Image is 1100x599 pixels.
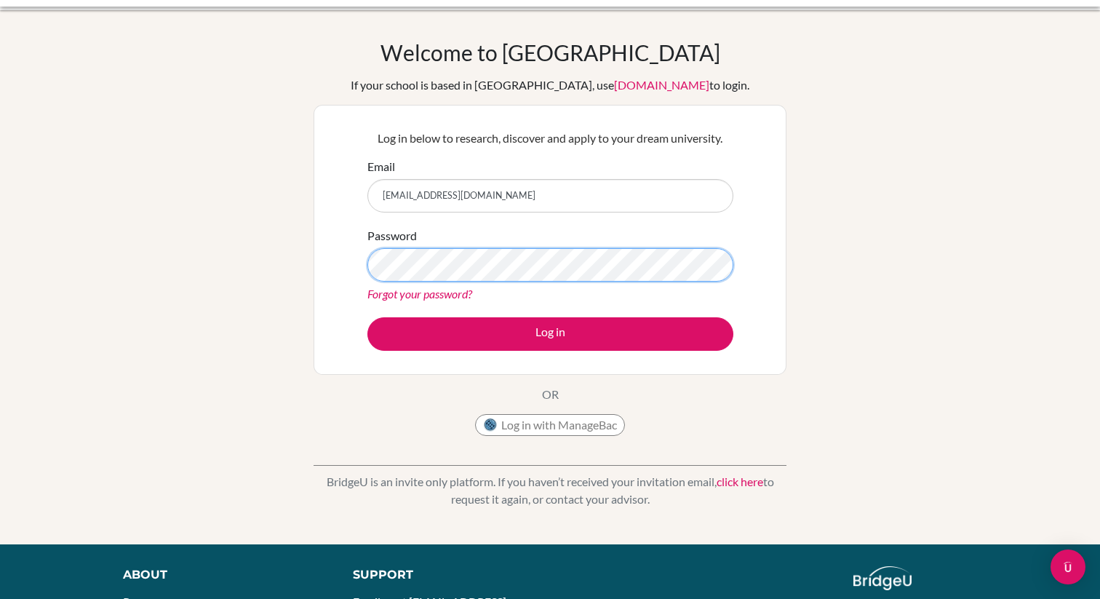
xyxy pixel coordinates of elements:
[123,566,320,584] div: About
[367,158,395,175] label: Email
[314,473,786,508] p: BridgeU is an invite only platform. If you haven’t received your invitation email, to request it ...
[475,414,625,436] button: Log in with ManageBac
[542,386,559,403] p: OR
[853,566,912,590] img: logo_white@2x-f4f0deed5e89b7ecb1c2cc34c3e3d731f90f0f143d5ea2071677605dd97b5244.png
[367,227,417,245] label: Password
[367,287,472,301] a: Forgot your password?
[367,317,733,351] button: Log in
[614,78,709,92] a: [DOMAIN_NAME]
[351,76,749,94] div: If your school is based in [GEOGRAPHIC_DATA], use to login.
[1051,550,1085,584] div: Open Intercom Messenger
[367,130,733,147] p: Log in below to research, discover and apply to your dream university.
[380,39,720,66] h1: Welcome to [GEOGRAPHIC_DATA]
[353,566,535,584] div: Support
[717,475,763,488] a: click here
